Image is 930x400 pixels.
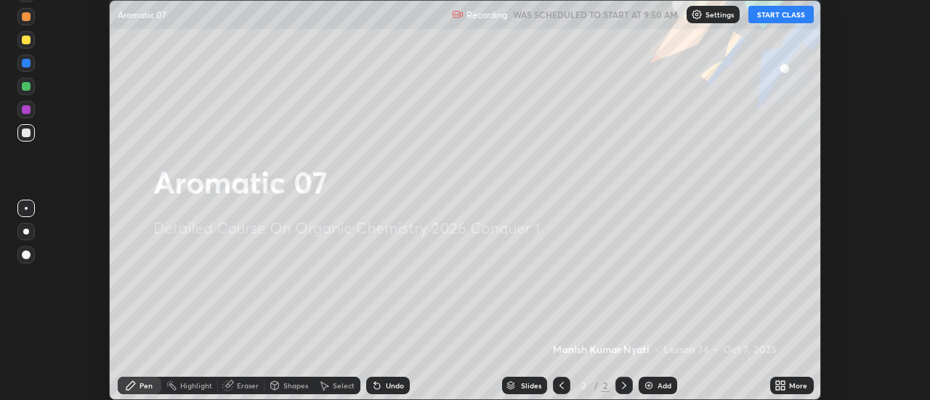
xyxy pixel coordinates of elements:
img: class-settings-icons [691,9,703,20]
p: Aromatic 07 [118,9,166,20]
div: Eraser [237,382,259,389]
img: add-slide-button [643,380,655,391]
p: Recording [466,9,507,20]
div: Shapes [283,382,308,389]
img: recording.375f2c34.svg [452,9,464,20]
div: Undo [386,382,404,389]
h5: WAS SCHEDULED TO START AT 9:50 AM [513,8,678,21]
button: START CLASS [748,6,814,23]
p: Settings [705,11,734,18]
div: Select [333,382,355,389]
div: More [789,382,807,389]
div: / [594,381,598,390]
div: Add [658,382,671,389]
div: Slides [521,382,541,389]
div: 2 [576,381,591,390]
div: Pen [139,382,153,389]
div: 2 [601,379,610,392]
div: Highlight [180,382,212,389]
